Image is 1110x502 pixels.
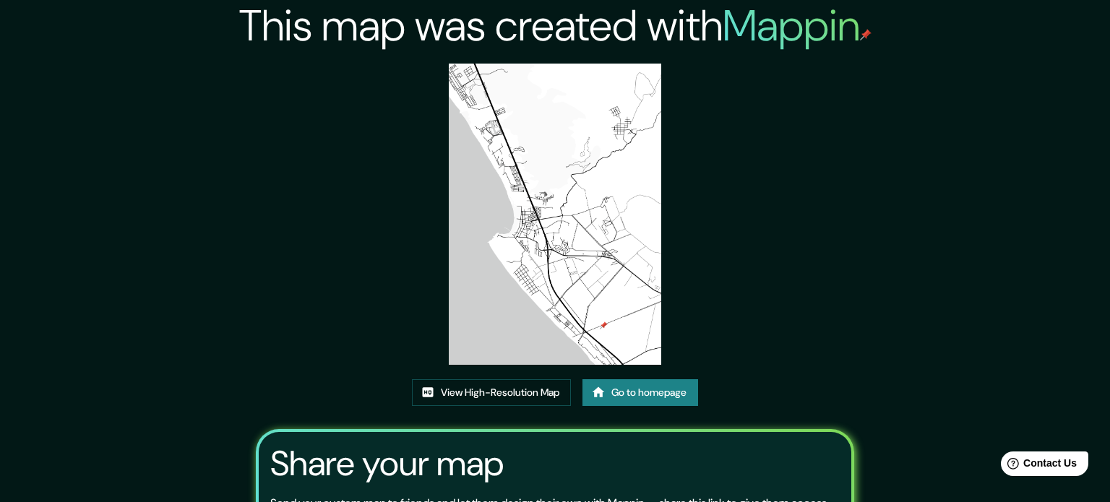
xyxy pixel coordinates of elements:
h3: Share your map [270,443,504,484]
a: View High-Resolution Map [412,379,571,406]
a: Go to homepage [582,379,698,406]
img: created-map [449,64,662,365]
img: mappin-pin [860,29,872,40]
iframe: Help widget launcher [981,446,1094,486]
